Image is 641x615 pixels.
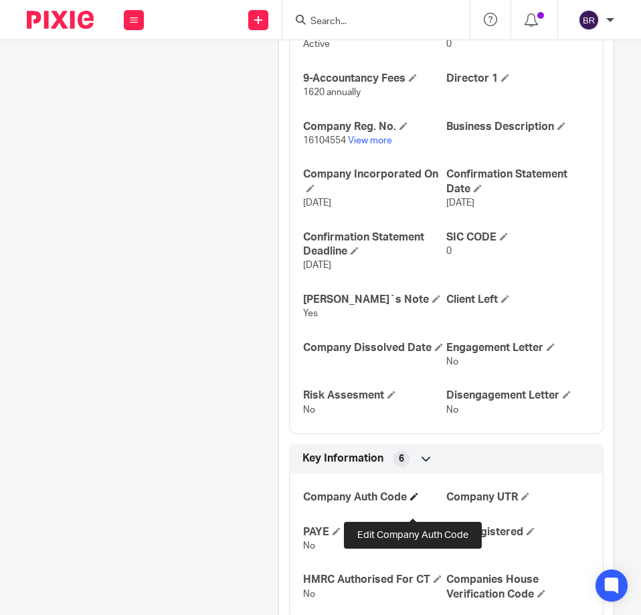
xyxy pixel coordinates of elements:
span: Yes [303,309,318,318]
h4: Confirmation Statement Date [446,167,589,196]
span: 0 [446,247,452,256]
h4: SIC CODE [446,230,589,245]
h4: Company Auth Code [303,490,446,504]
h4: Company Reg. No. [303,120,446,134]
h4: Engagement Letter [446,341,589,355]
span: [DATE] [446,198,474,208]
h4: [PERSON_NAME]`s Note [303,293,446,307]
h4: Company UTR [446,490,589,504]
span: [DATE] [303,261,331,270]
h4: HMRC Authorised For CT [303,573,446,587]
span: Key Information [302,452,383,466]
h4: Business Description [446,120,589,134]
h4: Company Dissolved Date [303,341,446,355]
span: No [303,590,315,599]
img: Pixie [27,11,94,29]
h4: Director 1 [446,72,589,86]
img: svg%3E [578,9,600,31]
span: No [446,405,458,415]
h4: 9-Accountancy Fees [303,72,446,86]
span: 1620 annually [303,88,361,97]
span: 0 [446,40,452,49]
span: 6 [399,452,404,466]
h4: PAYE [303,525,446,539]
h4: Companies House Verification Code [446,573,589,602]
span: No [303,541,315,551]
input: Search [309,16,430,28]
h4: Risk Assesment [303,389,446,403]
span: [DATE] [303,198,331,208]
h4: VAT Registered [446,525,589,539]
h4: Company Incorporated On [303,167,446,196]
span: 16104554 [303,136,346,145]
span: Active [303,40,330,49]
h4: Client Left [446,293,589,307]
h4: Disengagement Letter [446,389,589,403]
a: View more [348,136,392,145]
span: No [303,405,315,415]
h4: Confirmation Statement Deadline [303,230,446,259]
span: No [446,357,458,366]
